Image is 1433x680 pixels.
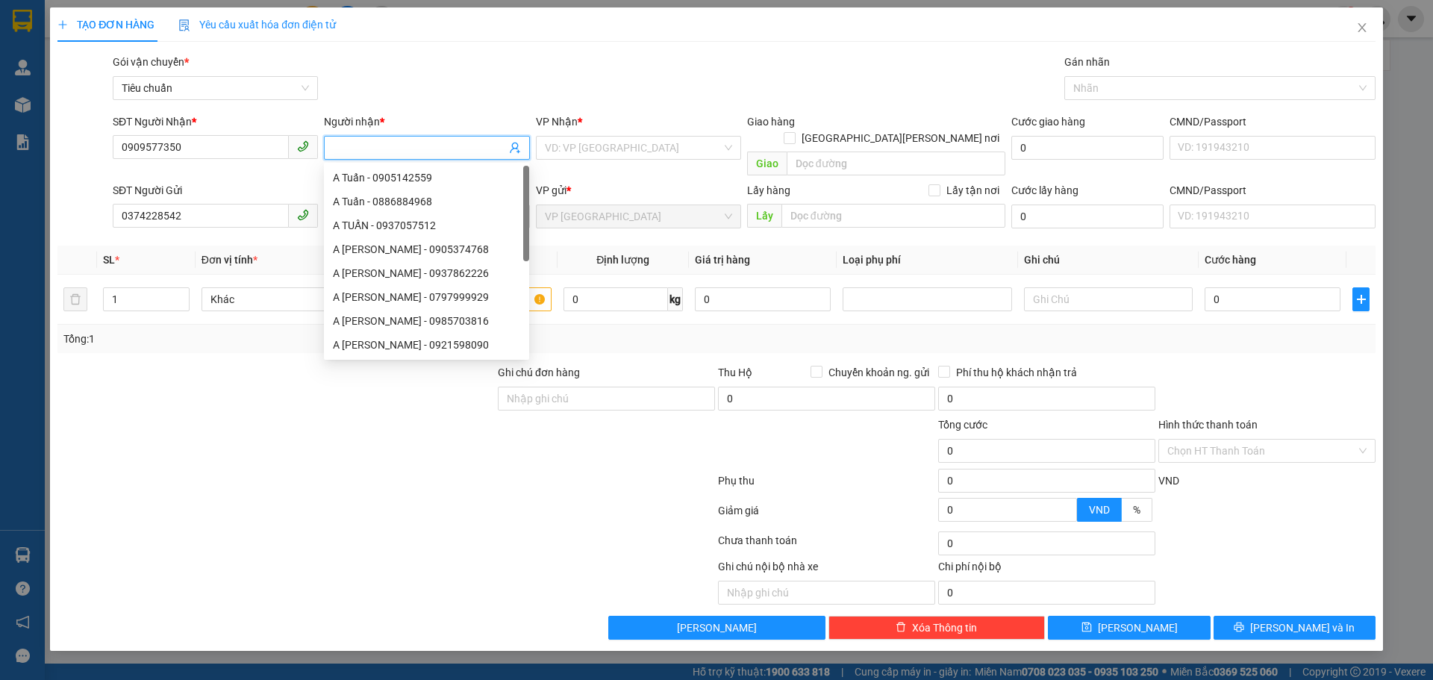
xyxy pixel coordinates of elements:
span: Xóa Thông tin [912,620,977,636]
span: % [1133,504,1140,516]
div: A [PERSON_NAME] - 0921598090 [333,337,520,353]
div: A [PERSON_NAME] - 0905374768 [333,241,520,258]
input: Dọc đường [781,204,1005,228]
span: Gói vận chuyển [113,56,189,68]
button: printer[PERSON_NAME] và In [1214,616,1376,640]
label: Cước giao hàng [1011,116,1085,128]
input: Cước giao hàng [1011,136,1164,160]
span: [GEOGRAPHIC_DATA][PERSON_NAME] nơi [796,130,1005,146]
span: plus [1353,293,1368,305]
div: Chi phí nội bộ [938,558,1155,581]
label: Cước lấy hàng [1011,184,1078,196]
label: Ghi chú đơn hàng [498,366,580,378]
span: save [1081,622,1092,634]
input: Dọc đường [787,152,1005,175]
span: Lấy [747,204,781,228]
span: Tổng cước [938,419,987,431]
span: Chuyển khoản ng. gửi [822,364,935,381]
div: A Tuấn - 0886884968 [324,190,529,213]
span: Thu Hộ [718,366,752,378]
div: Chưa thanh toán [716,532,937,558]
span: VND [1089,504,1110,516]
button: delete [63,287,87,311]
span: phone [297,209,309,221]
span: user-add [509,142,521,154]
div: Phụ thu [716,472,937,499]
span: kg [668,287,683,311]
th: Loại phụ phí [837,246,1017,275]
div: A [PERSON_NAME] - 0985703816 [333,313,520,329]
input: 0 [695,287,831,311]
span: close [1356,22,1368,34]
div: VP gửi [536,182,741,199]
div: A TUẤN - 0937057512 [324,213,529,237]
span: VND [1158,475,1179,487]
span: Giá trị hàng [695,254,750,266]
span: Phí thu hộ khách nhận trả [950,364,1083,381]
span: Định lượng [596,254,649,266]
span: TẠO ĐƠN HÀNG [57,19,154,31]
div: SĐT Người Nhận [113,113,318,130]
input: Nhập ghi chú [718,581,935,605]
span: [PERSON_NAME] [1098,620,1178,636]
button: plus [1352,287,1369,311]
span: Đơn vị tính [202,254,257,266]
div: A [PERSON_NAME] - 0797999929 [333,289,520,305]
span: printer [1234,622,1244,634]
div: A Tuấn - 0797999929 [324,285,529,309]
th: Ghi chú [1018,246,1199,275]
span: Khác [210,288,361,311]
div: CMND/Passport [1170,113,1375,130]
label: Hình thức thanh toán [1158,419,1258,431]
span: Yêu cầu xuất hóa đơn điện tử [178,19,336,31]
input: Ghi chú đơn hàng [498,387,715,411]
div: A Tuấn - 0985703816 [324,309,529,333]
span: [PERSON_NAME] và In [1250,620,1355,636]
span: Cước hàng [1205,254,1256,266]
span: Giao [747,152,787,175]
button: save[PERSON_NAME] [1048,616,1210,640]
button: [PERSON_NAME] [608,616,825,640]
button: deleteXóa Thông tin [828,616,1046,640]
div: A Tuấn - 0905374768 [324,237,529,261]
div: A Tuấn - 0905142559 [333,169,520,186]
div: Ghi chú nội bộ nhà xe [718,558,935,581]
div: A [PERSON_NAME] - 0937862226 [333,265,520,281]
div: Giảm giá [716,502,937,528]
input: Cước lấy hàng [1011,205,1164,228]
img: icon [178,19,190,31]
span: [PERSON_NAME] [677,620,757,636]
span: Lấy hàng [747,184,790,196]
div: SĐT Người Gửi [113,182,318,199]
span: SL [103,254,115,266]
div: A TUẤN - 0937057512 [333,217,520,234]
span: VP Nhận [536,116,578,128]
div: A Tuấn - 0886884968 [333,193,520,210]
span: Lấy tận nơi [940,182,1005,199]
span: Tiêu chuẩn [122,77,309,99]
span: delete [896,622,906,634]
div: A TUẤN - 0921598090 [324,333,529,357]
div: Người nhận [324,113,529,130]
label: Gán nhãn [1064,56,1110,68]
span: plus [57,19,68,30]
button: Close [1341,7,1383,49]
span: phone [297,140,309,152]
div: A TUẤN - 0937862226 [324,261,529,285]
span: VP Đà Lạt [545,205,732,228]
span: Giao hàng [747,116,795,128]
input: Ghi Chú [1024,287,1193,311]
div: CMND/Passport [1170,182,1375,199]
div: Tổng: 1 [63,331,553,347]
div: A Tuấn - 0905142559 [324,166,529,190]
